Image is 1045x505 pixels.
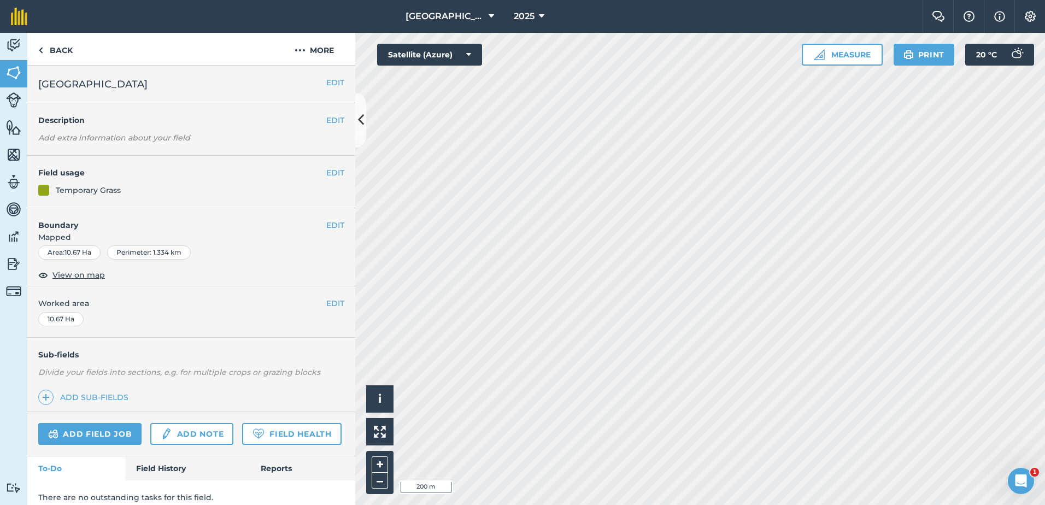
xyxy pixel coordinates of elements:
[295,44,306,57] img: svg+xml;base64,PHN2ZyB4bWxucz0iaHR0cDovL3d3dy53My5vcmcvMjAwMC9zdmciIHdpZHRoPSIyMCIgaGVpZ2h0PSIyNC...
[56,184,121,196] div: Temporary Grass
[326,219,344,231] button: EDIT
[27,231,355,243] span: Mapped
[48,427,58,441] img: svg+xml;base64,PD94bWwgdmVyc2lvbj0iMS4wIiBlbmNvZGluZz0idXRmLTgiPz4KPCEtLSBHZW5lcmF0b3I6IEFkb2JlIE...
[38,390,133,405] a: Add sub-fields
[406,10,484,23] span: [GEOGRAPHIC_DATA]
[932,11,945,22] img: Two speech bubbles overlapping with the left bubble in the forefront
[27,456,125,480] a: To-Do
[6,37,21,54] img: svg+xml;base64,PD94bWwgdmVyc2lvbj0iMS4wIiBlbmNvZGluZz0idXRmLTgiPz4KPCEtLSBHZW5lcmF0b3I6IEFkb2JlIE...
[27,208,326,231] h4: Boundary
[38,423,142,445] a: Add field job
[6,483,21,493] img: svg+xml;base64,PD94bWwgdmVyc2lvbj0iMS4wIiBlbmNvZGluZz0idXRmLTgiPz4KPCEtLSBHZW5lcmF0b3I6IEFkb2JlIE...
[38,133,190,143] em: Add extra information about your field
[242,423,341,445] a: Field Health
[326,167,344,179] button: EDIT
[894,44,955,66] button: Print
[52,269,105,281] span: View on map
[38,114,344,126] h4: Description
[514,10,535,23] span: 2025
[38,77,148,92] span: [GEOGRAPHIC_DATA]
[6,201,21,218] img: svg+xml;base64,PD94bWwgdmVyc2lvbj0iMS4wIiBlbmNvZGluZz0idXRmLTgiPz4KPCEtLSBHZW5lcmF0b3I6IEFkb2JlIE...
[962,11,976,22] img: A question mark icon
[273,33,355,65] button: More
[27,349,355,361] h4: Sub-fields
[150,423,233,445] a: Add note
[38,245,101,260] div: Area : 10.67 Ha
[802,44,883,66] button: Measure
[11,8,27,25] img: fieldmargin Logo
[250,456,355,480] a: Reports
[38,44,43,57] img: svg+xml;base64,PHN2ZyB4bWxucz0iaHR0cDovL3d3dy53My5vcmcvMjAwMC9zdmciIHdpZHRoPSI5IiBoZWlnaHQ9IjI0Ii...
[903,48,914,61] img: svg+xml;base64,PHN2ZyB4bWxucz0iaHR0cDovL3d3dy53My5vcmcvMjAwMC9zdmciIHdpZHRoPSIxOSIgaGVpZ2h0PSIyNC...
[6,146,21,163] img: svg+xml;base64,PHN2ZyB4bWxucz0iaHR0cDovL3d3dy53My5vcmcvMjAwMC9zdmciIHdpZHRoPSI1NiIgaGVpZ2h0PSI2MC...
[42,391,50,404] img: svg+xml;base64,PHN2ZyB4bWxucz0iaHR0cDovL3d3dy53My5vcmcvMjAwMC9zdmciIHdpZHRoPSIxNCIgaGVpZ2h0PSIyNC...
[814,49,825,60] img: Ruler icon
[38,268,105,281] button: View on map
[38,312,84,326] div: 10.67 Ha
[160,427,172,441] img: svg+xml;base64,PD94bWwgdmVyc2lvbj0iMS4wIiBlbmNvZGluZz0idXRmLTgiPz4KPCEtLSBHZW5lcmF0b3I6IEFkb2JlIE...
[1008,468,1034,494] iframe: Intercom live chat
[6,92,21,108] img: svg+xml;base64,PD94bWwgdmVyc2lvbj0iMS4wIiBlbmNvZGluZz0idXRmLTgiPz4KPCEtLSBHZW5lcmF0b3I6IEFkb2JlIE...
[1030,468,1039,477] span: 1
[372,473,388,489] button: –
[976,44,997,66] span: 20 ° C
[38,491,344,503] p: There are no outstanding tasks for this field.
[1024,11,1037,22] img: A cog icon
[38,297,344,309] span: Worked area
[1006,44,1028,66] img: svg+xml;base64,PD94bWwgdmVyc2lvbj0iMS4wIiBlbmNvZGluZz0idXRmLTgiPz4KPCEtLSBHZW5lcmF0b3I6IEFkb2JlIE...
[6,256,21,272] img: svg+xml;base64,PD94bWwgdmVyc2lvbj0iMS4wIiBlbmNvZGluZz0idXRmLTgiPz4KPCEtLSBHZW5lcmF0b3I6IEFkb2JlIE...
[38,367,320,377] em: Divide your fields into sections, e.g. for multiple crops or grazing blocks
[6,64,21,81] img: svg+xml;base64,PHN2ZyB4bWxucz0iaHR0cDovL3d3dy53My5vcmcvMjAwMC9zdmciIHdpZHRoPSI1NiIgaGVpZ2h0PSI2MC...
[38,167,326,179] h4: Field usage
[6,174,21,190] img: svg+xml;base64,PD94bWwgdmVyc2lvbj0iMS4wIiBlbmNvZGluZz0idXRmLTgiPz4KPCEtLSBHZW5lcmF0b3I6IEFkb2JlIE...
[372,456,388,473] button: +
[125,456,249,480] a: Field History
[377,44,482,66] button: Satellite (Azure)
[965,44,1034,66] button: 20 °C
[6,119,21,136] img: svg+xml;base64,PHN2ZyB4bWxucz0iaHR0cDovL3d3dy53My5vcmcvMjAwMC9zdmciIHdpZHRoPSI1NiIgaGVpZ2h0PSI2MC...
[326,77,344,89] button: EDIT
[326,114,344,126] button: EDIT
[326,297,344,309] button: EDIT
[366,385,394,413] button: i
[374,426,386,438] img: Four arrows, one pointing top left, one top right, one bottom right and the last bottom left
[27,33,84,65] a: Back
[38,268,48,281] img: svg+xml;base64,PHN2ZyB4bWxucz0iaHR0cDovL3d3dy53My5vcmcvMjAwMC9zdmciIHdpZHRoPSIxOCIgaGVpZ2h0PSIyNC...
[994,10,1005,23] img: svg+xml;base64,PHN2ZyB4bWxucz0iaHR0cDovL3d3dy53My5vcmcvMjAwMC9zdmciIHdpZHRoPSIxNyIgaGVpZ2h0PSIxNy...
[107,245,191,260] div: Perimeter : 1.334 km
[378,392,381,406] span: i
[6,284,21,299] img: svg+xml;base64,PD94bWwgdmVyc2lvbj0iMS4wIiBlbmNvZGluZz0idXRmLTgiPz4KPCEtLSBHZW5lcmF0b3I6IEFkb2JlIE...
[6,228,21,245] img: svg+xml;base64,PD94bWwgdmVyc2lvbj0iMS4wIiBlbmNvZGluZz0idXRmLTgiPz4KPCEtLSBHZW5lcmF0b3I6IEFkb2JlIE...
